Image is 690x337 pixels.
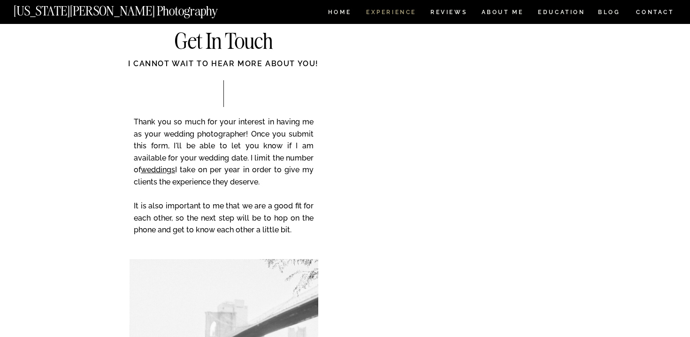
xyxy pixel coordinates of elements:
a: REVIEWS [430,9,466,17]
a: BLOG [598,9,621,17]
a: ABOUT ME [481,9,524,17]
a: [US_STATE][PERSON_NAME] Photography [14,5,249,13]
a: CONTACT [636,7,675,17]
div: I cannot wait to hear more about you! [92,58,355,80]
a: EDUCATION [537,9,586,17]
h2: Get In Touch [129,31,318,54]
a: HOME [326,9,353,17]
a: Experience [366,9,415,17]
p: Thank you so much for your interest in having me as your wedding photographer! Once you submit th... [134,116,314,249]
a: weddings [141,165,175,174]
